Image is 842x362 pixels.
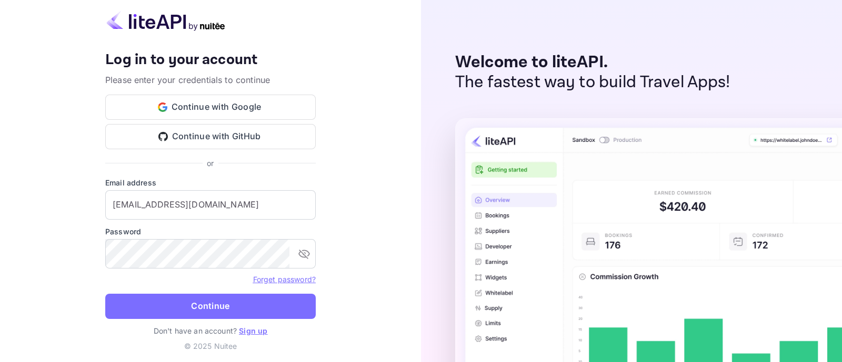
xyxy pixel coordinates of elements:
p: or [207,158,214,169]
p: Welcome to liteAPI. [455,53,730,73]
a: Forget password? [253,274,316,284]
input: Enter your email address [105,190,316,220]
a: Forget password? [253,275,316,284]
a: Sign up [239,326,267,335]
label: Email address [105,177,316,188]
p: Please enter your credentials to continue [105,74,316,86]
p: The fastest way to build Travel Apps! [455,73,730,92]
p: Don't have an account? [105,325,316,336]
button: toggle password visibility [294,243,315,264]
keeper-lock: Open Keeper Popup [296,199,308,211]
p: © 2025 Nuitee [105,340,316,351]
button: Continue [105,294,316,319]
label: Password [105,226,316,237]
h4: Log in to your account [105,51,316,69]
button: Continue with GitHub [105,124,316,149]
button: Continue with Google [105,95,316,120]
